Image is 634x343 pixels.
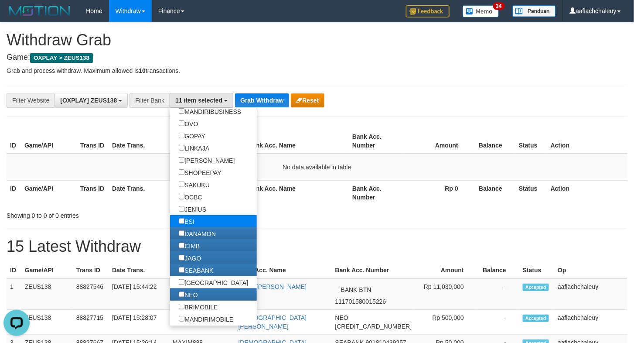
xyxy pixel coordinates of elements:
[73,262,109,278] th: Trans ID
[7,180,21,205] th: ID
[170,288,206,301] label: NEO
[515,180,547,205] th: Status
[7,238,627,255] h1: 15 Latest Withdraw
[170,117,207,130] label: OVO
[547,129,627,154] th: Action
[30,53,93,63] span: OXPLAY > ZEUS138
[7,208,258,220] div: Showing 0 to 0 of 0 entries
[21,310,73,335] td: ZEUS138
[349,180,405,205] th: Bank Acc. Number
[55,93,128,108] button: [OXPLAY] ZEUS138
[109,278,169,310] td: [DATE] 15:44:22
[7,53,627,62] h4: Game:
[130,93,170,108] div: Filter Bank
[405,129,471,154] th: Amount
[179,120,184,126] input: OVO
[170,325,226,337] label: BNIMOBILE
[179,292,184,297] input: NEO
[170,215,203,227] label: BSI
[493,2,505,10] span: 34
[235,93,289,107] button: Grab Withdraw
[170,252,210,264] label: JAGO
[21,262,73,278] th: Game/API
[170,227,225,240] label: DANAMON
[7,129,21,154] th: ID
[179,218,184,224] input: BSI
[477,278,519,310] td: -
[523,315,549,322] span: Accepted
[463,5,499,17] img: Button%20Memo.svg
[179,194,184,199] input: OCBC
[170,276,257,288] label: [GEOGRAPHIC_DATA]
[170,154,243,166] label: [PERSON_NAME]
[73,278,109,310] td: 88827546
[170,191,211,203] label: OCBC
[109,129,177,154] th: Date Trans.
[554,278,627,310] td: aaflachchaleuy
[7,4,73,17] img: MOTION_logo.png
[60,97,117,104] span: [OXPLAY] ZEUS138
[109,262,169,278] th: Date Trans.
[170,93,233,108] button: 11 item selected
[170,178,218,191] label: SAKUKU
[519,262,554,278] th: Status
[73,310,109,335] td: 88827715
[515,129,547,154] th: Status
[170,313,242,325] label: MANDIRIMOBILE
[335,323,412,330] span: Copy 5859458241594077 to clipboard
[471,180,515,205] th: Balance
[179,169,184,175] input: SHOPEEPAY
[554,262,627,278] th: Op
[109,310,169,335] td: [DATE] 15:28:07
[335,282,377,297] span: BANK BTN
[335,298,386,305] span: Copy 111701580015226 to clipboard
[512,5,556,17] img: panduan.png
[170,203,215,215] label: JENIUS
[179,133,184,138] input: GOPAY
[179,230,184,236] input: DANAMON
[406,5,450,17] img: Feedback.jpg
[235,262,332,278] th: Bank Acc. Name
[21,180,77,205] th: Game/API
[109,180,177,205] th: Date Trans.
[477,310,519,335] td: -
[179,206,184,212] input: JENIUS
[170,264,222,276] label: SEABANK
[169,262,235,278] th: User ID
[415,278,477,310] td: Rp 11,030,000
[554,310,627,335] td: aaflachchaleuy
[179,182,184,187] input: SAKUKU
[170,130,214,142] label: GOPAY
[471,129,515,154] th: Balance
[7,262,21,278] th: ID
[415,262,477,278] th: Amount
[21,278,73,310] td: ZEUS138
[239,283,307,290] a: AMAT [PERSON_NAME]
[179,267,184,273] input: SEABANK
[477,262,519,278] th: Balance
[291,93,324,107] button: Reset
[179,279,184,285] input: [GEOGRAPHIC_DATA]
[21,129,77,154] th: Game/API
[170,166,230,178] label: SHOPEEPAY
[179,316,184,322] input: MANDIRIMOBILE
[332,262,416,278] th: Bank Acc. Number
[179,157,184,163] input: [PERSON_NAME]
[7,93,55,108] div: Filter Website
[179,145,184,151] input: LINKAJA
[335,314,348,321] span: NEO
[415,310,477,335] td: Rp 500,000
[405,180,471,205] th: Rp 0
[179,108,184,114] input: MANDIRIBUSINESS
[170,240,208,252] label: CIMB
[169,310,235,335] td: PETIRZEUSS138
[170,142,218,154] label: LINKAJA
[169,278,235,310] td: MANURUNG2727
[7,66,627,75] p: Grab and process withdraw. Maximum allowed is transactions.
[239,314,307,330] a: [DEMOGRAPHIC_DATA][PERSON_NAME]
[523,284,549,291] span: Accepted
[179,255,184,261] input: JAGO
[547,180,627,205] th: Action
[349,129,405,154] th: Bank Acc. Number
[170,105,250,117] label: MANDIRIBUSINESS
